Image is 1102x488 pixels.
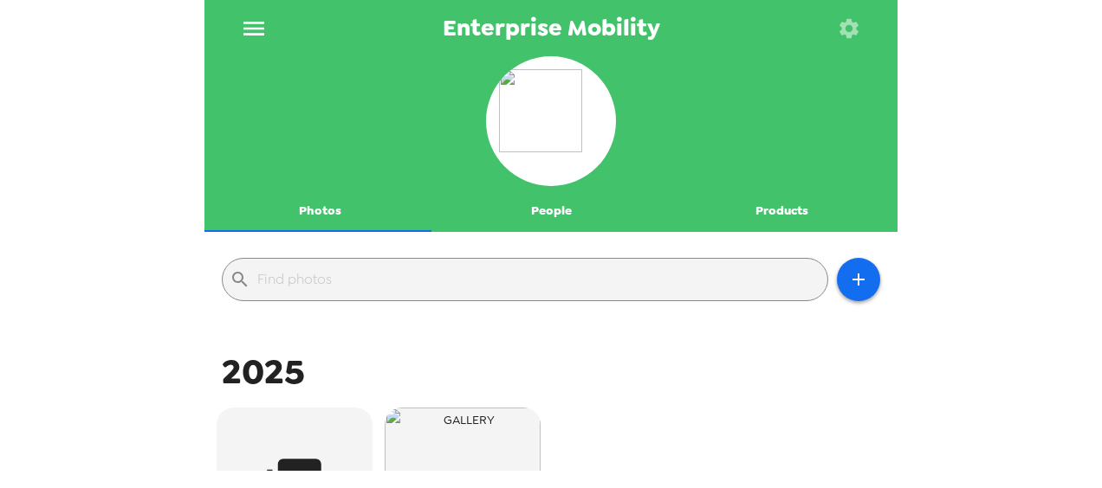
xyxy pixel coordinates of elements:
button: Photos [204,190,436,232]
span: Enterprise Mobility [443,16,660,40]
button: People [436,190,667,232]
button: Products [666,190,898,232]
span: 2025 [222,349,305,395]
img: org logo [499,69,603,173]
input: Find photos [257,266,820,293]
